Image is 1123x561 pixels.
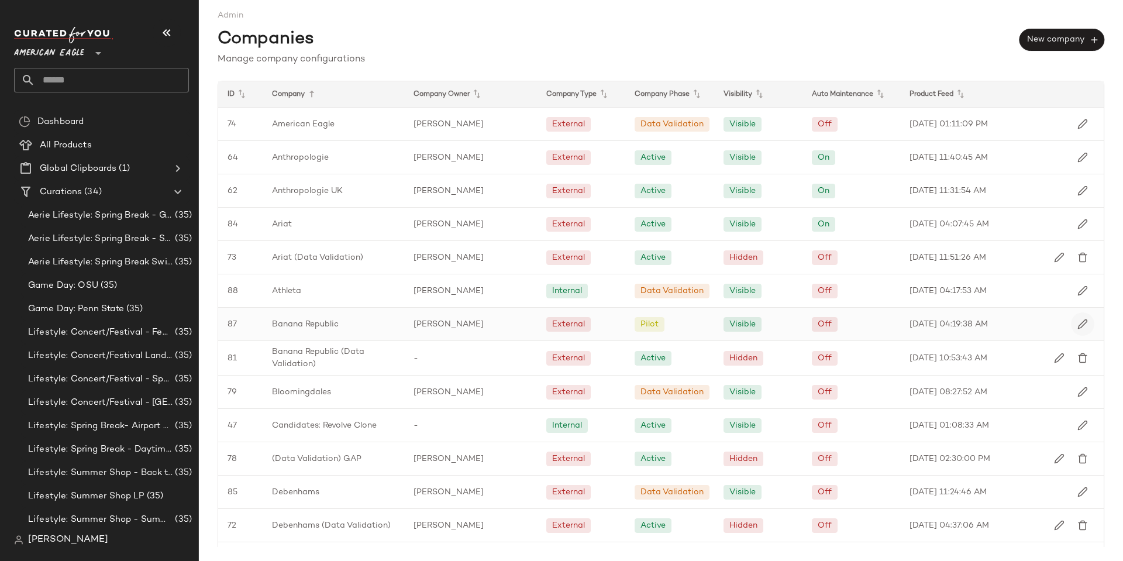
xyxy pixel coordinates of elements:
div: Off [818,386,832,398]
span: Debenhams (Data Validation) [272,519,391,532]
span: [PERSON_NAME] [414,118,484,130]
div: Visible [729,185,756,197]
span: 47 [228,419,237,432]
img: svg%3e [19,116,30,128]
div: Hidden [729,519,757,532]
div: Company Phase [625,81,714,107]
span: 62 [228,185,237,197]
span: [DATE] 11:31:54 AM [910,185,986,197]
div: Active [640,218,666,230]
span: 78 [228,453,237,465]
div: Hidden [729,252,757,264]
span: Lifestyle: Concert/Festival - [GEOGRAPHIC_DATA] [28,396,173,409]
div: Visibility [714,81,802,107]
div: Internal [552,285,582,297]
span: 84 [228,218,238,230]
div: ID [218,81,263,107]
span: [DATE] 04:07:45 AM [910,218,989,230]
span: (Data Validation) GAP [272,453,361,465]
img: svg%3e [1077,119,1088,129]
div: External [552,453,585,465]
div: Company Type [537,81,625,107]
img: svg%3e [1077,185,1088,196]
span: 88 [228,285,238,297]
div: Data Validation [640,285,704,297]
span: Anthropologie [272,152,329,164]
div: Active [640,453,666,465]
span: [DATE] 08:27:52 AM [910,386,987,398]
span: (35) [173,396,192,409]
div: Off [818,352,832,364]
img: svg%3e [1054,520,1065,531]
div: External [552,118,585,130]
span: Banana Republic (Data Validation) [272,346,395,370]
div: On [818,218,829,230]
span: Debenhams [272,486,319,498]
span: American Eagle [14,40,84,61]
span: [PERSON_NAME] [414,486,484,498]
img: cfy_white_logo.C9jOOHJF.svg [14,27,113,43]
span: [PERSON_NAME] [414,218,484,230]
span: [DATE] 01:11:09 PM [910,118,988,130]
span: All Products [40,139,92,152]
span: 74 [228,118,236,130]
div: Off [818,519,832,532]
span: Bloomingdales [272,386,331,398]
span: Lifestyle: Summer Shop - Back to School Essentials [28,466,173,480]
span: 79 [228,386,237,398]
div: Data Validation [640,486,704,498]
span: Ariat [272,218,292,230]
div: Off [818,252,832,264]
img: svg%3e [14,535,23,545]
span: Lifestyle: Spring Break - Daytime Casual [28,443,173,456]
img: svg%3e [1077,420,1088,431]
span: Dashboard [37,115,84,129]
span: [DATE] 01:08:33 AM [910,419,989,432]
span: Lifestyle: Summer Shop - Summer Abroad [28,513,173,526]
div: Off [818,419,832,432]
div: Company Owner [404,81,537,107]
div: On [818,185,829,197]
img: svg%3e [1054,453,1065,464]
div: Off [818,318,832,331]
span: (35) [173,349,192,363]
div: Visible [729,419,756,432]
div: Active [640,519,666,532]
span: (35) [144,490,164,503]
span: (35) [173,466,192,480]
span: (35) [173,326,192,339]
span: Lifestyle: Concert/Festival - Sporty [28,373,173,386]
div: Hidden [729,352,757,364]
span: Aerie Lifestyle: Spring Break Swimsuits Landing Page [28,256,173,269]
span: Game Day: OSU [28,279,98,292]
span: Banana Republic [272,318,339,331]
div: External [552,152,585,164]
span: Companies [218,26,314,53]
div: Visible [729,218,756,230]
div: Off [818,118,832,130]
div: External [552,252,585,264]
div: External [552,318,585,331]
span: Lifestyle: Concert/Festival Landing Page [28,349,173,363]
span: [DATE] 11:51:26 AM [910,252,986,264]
img: svg%3e [1077,353,1088,363]
span: [PERSON_NAME] [28,533,108,547]
span: (1) [116,162,129,175]
span: Curations [40,185,82,199]
div: Visible [729,285,756,297]
div: Pilot [640,318,659,331]
span: [DATE] 02:30:00 PM [910,453,990,465]
span: 81 [228,352,237,364]
span: 72 [228,519,236,532]
span: [DATE] 11:24:46 AM [910,486,987,498]
div: Visible [729,386,756,398]
span: [PERSON_NAME] [414,453,484,465]
img: svg%3e [1077,219,1088,229]
div: Active [640,152,666,164]
span: [DATE] 11:40:45 AM [910,152,988,164]
span: (35) [173,373,192,386]
span: (35) [173,232,192,246]
div: Manage company configurations [218,53,1104,67]
div: Visible [729,318,756,331]
div: External [552,519,585,532]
